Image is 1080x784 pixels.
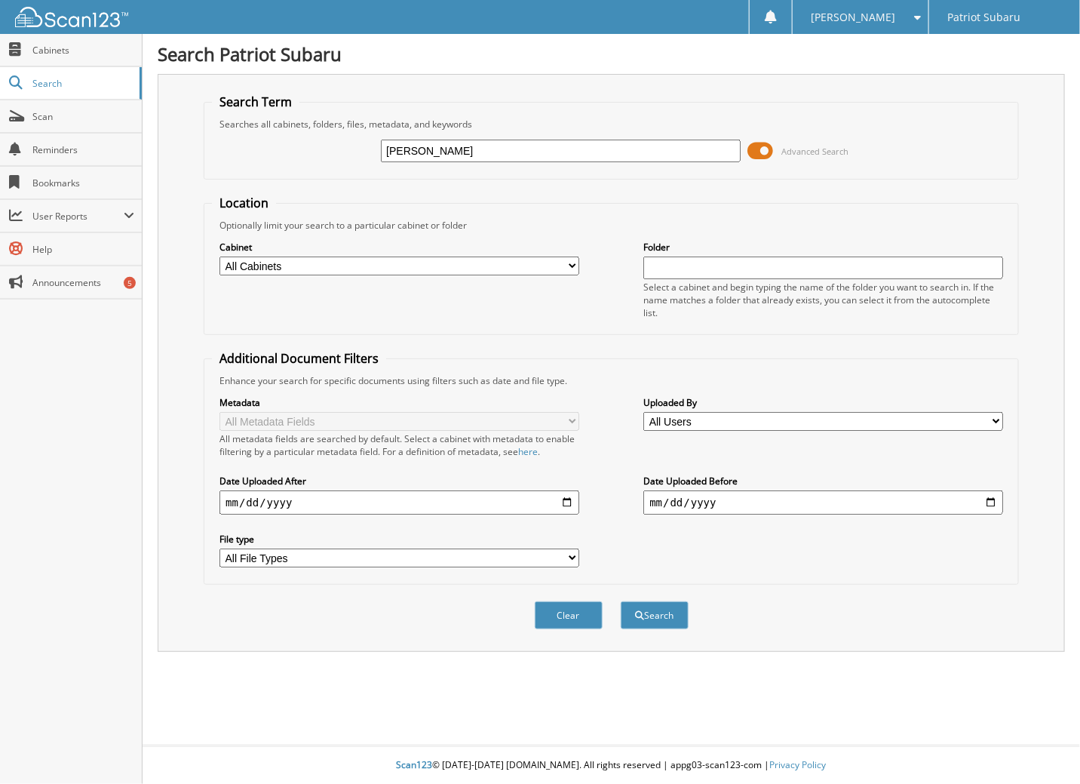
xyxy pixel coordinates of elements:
label: File type [219,533,578,546]
div: Select a cabinet and begin typing the name of the folder you want to search in. If the name match... [643,281,1002,319]
div: © [DATE]-[DATE] [DOMAIN_NAME]. All rights reserved | appg03-scan123-com | [143,747,1080,784]
label: Date Uploaded Before [643,475,1002,487]
div: Enhance your search for specific documents using filters such as date and file type. [212,374,1011,387]
label: Cabinet [219,241,578,254]
span: Help [32,243,134,256]
span: User Reports [32,210,124,223]
h1: Search Patriot Subaru [158,42,1065,66]
div: Searches all cabinets, folders, files, metadata, and keywords [212,118,1011,131]
button: Clear [535,601,603,629]
legend: Location [212,195,276,211]
input: end [643,490,1002,515]
label: Folder [643,241,1002,254]
button: Search [621,601,689,629]
a: here [518,445,538,458]
span: Bookmarks [32,177,134,189]
legend: Additional Document Filters [212,350,386,367]
iframe: Chat Widget [1005,712,1080,784]
div: All metadata fields are searched by default. Select a cabinet with metadata to enable filtering b... [219,432,578,458]
div: 5 [124,277,136,289]
label: Date Uploaded After [219,475,578,487]
img: scan123-logo-white.svg [15,7,128,27]
span: Patriot Subaru [947,13,1020,22]
span: Reminders [32,143,134,156]
label: Uploaded By [643,396,1002,409]
span: Cabinets [32,44,134,57]
input: start [219,490,578,515]
a: Privacy Policy [770,758,827,771]
span: Search [32,77,132,90]
span: Scan123 [397,758,433,771]
legend: Search Term [212,94,299,110]
span: Advanced Search [782,146,849,157]
span: Scan [32,110,134,123]
label: Metadata [219,396,578,409]
span: [PERSON_NAME] [812,13,896,22]
span: Announcements [32,276,134,289]
div: Optionally limit your search to a particular cabinet or folder [212,219,1011,232]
